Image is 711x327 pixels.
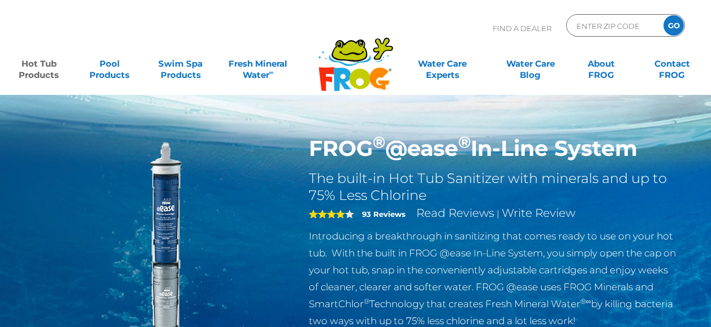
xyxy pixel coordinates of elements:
[416,206,494,220] a: Read Reviews
[153,53,208,75] a: Swim SpaProducts
[493,14,551,42] p: Find A Dealer
[398,53,487,75] a: Water CareExperts
[458,132,471,152] sup: ®
[309,210,345,219] span: 4
[309,170,678,204] h2: The built-in Hot Tub Sanitizer with minerals and up to 75% Less Chlorine
[497,208,499,219] span: |
[11,53,66,75] a: Hot TubProducts
[224,53,293,75] a: Fresh MineralWater∞
[364,297,369,306] sup: ®
[645,53,700,75] a: ContactFROG
[269,68,274,76] sup: ∞
[574,53,628,75] a: AboutFROG
[373,132,385,152] sup: ®
[312,23,399,91] img: Frog Products Logo
[580,297,591,306] sup: ®∞
[503,53,558,75] a: Water CareBlog
[362,210,406,219] strong: 93 Reviews
[82,53,137,75] a: PoolProducts
[502,206,575,220] a: Write Review
[663,15,684,36] input: GO
[309,136,678,162] h1: FROG @ease In-Line System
